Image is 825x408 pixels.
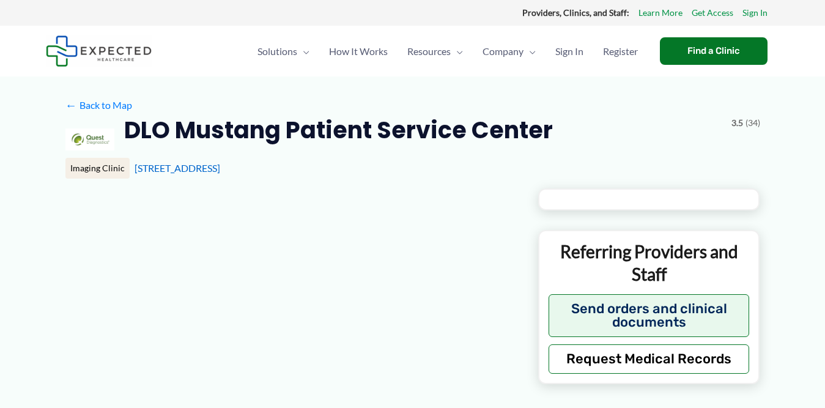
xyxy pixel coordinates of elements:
[549,344,750,374] button: Request Medical Records
[473,30,546,73] a: CompanyMenu Toggle
[65,158,130,179] div: Imaging Clinic
[546,30,593,73] a: Sign In
[407,30,451,73] span: Resources
[742,5,768,21] a: Sign In
[135,162,220,174] a: [STREET_ADDRESS]
[451,30,463,73] span: Menu Toggle
[593,30,648,73] a: Register
[638,5,683,21] a: Learn More
[549,294,750,337] button: Send orders and clinical documents
[523,30,536,73] span: Menu Toggle
[257,30,297,73] span: Solutions
[731,115,743,131] span: 3.5
[483,30,523,73] span: Company
[603,30,638,73] span: Register
[248,30,648,73] nav: Primary Site Navigation
[319,30,398,73] a: How It Works
[398,30,473,73] a: ResourcesMenu Toggle
[248,30,319,73] a: SolutionsMenu Toggle
[555,30,583,73] span: Sign In
[745,115,760,131] span: (34)
[297,30,309,73] span: Menu Toggle
[549,240,750,285] p: Referring Providers and Staff
[65,96,132,114] a: ←Back to Map
[46,35,152,67] img: Expected Healthcare Logo - side, dark font, small
[329,30,388,73] span: How It Works
[65,99,77,111] span: ←
[692,5,733,21] a: Get Access
[660,37,768,65] a: Find a Clinic
[124,115,553,145] h2: DLO Mustang Patient Service Center
[522,7,629,18] strong: Providers, Clinics, and Staff:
